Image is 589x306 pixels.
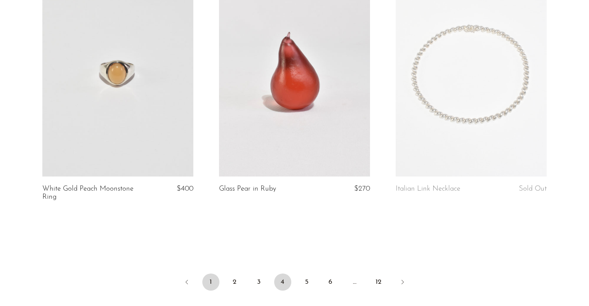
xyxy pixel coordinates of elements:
[346,274,363,291] span: …
[322,274,339,291] a: 6
[370,274,387,291] a: 12
[394,274,411,292] a: Next
[226,274,243,291] a: 2
[202,274,219,291] a: 1
[219,185,276,193] a: Glass Pear in Ruby
[178,274,195,292] a: Previous
[274,274,291,291] span: 4
[298,274,315,291] a: 5
[396,185,460,193] a: Italian Link Necklace
[519,185,547,192] span: Sold Out
[250,274,267,291] a: 3
[42,185,143,201] a: White Gold Peach Moonstone Ring
[177,185,193,192] span: $400
[354,185,370,192] span: $270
